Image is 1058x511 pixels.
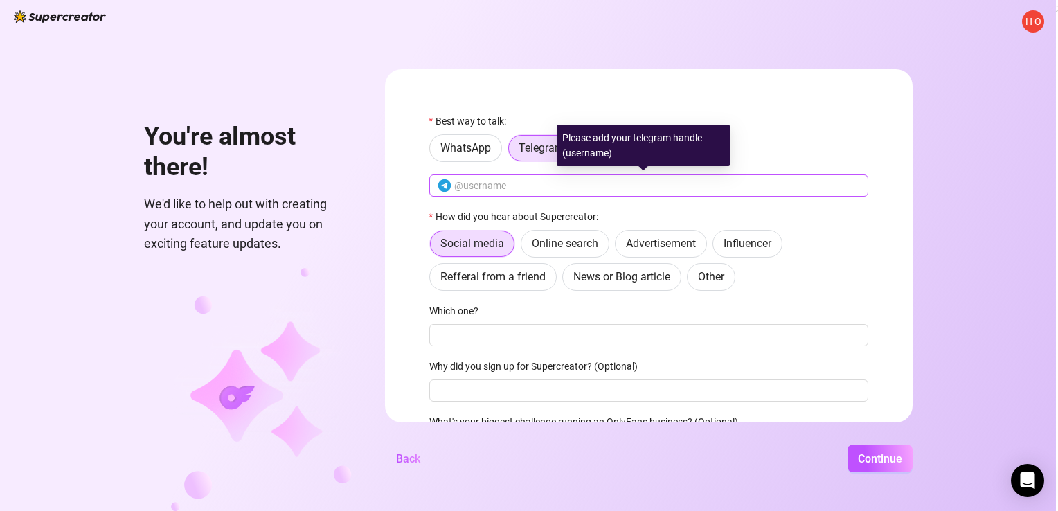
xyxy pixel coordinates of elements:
[429,114,515,129] label: Best way to talk:
[848,445,913,472] button: Continue
[454,178,860,193] input: @username
[573,270,670,283] span: News or Blog article
[626,237,696,250] span: Advertisement
[532,237,598,250] span: Online search
[396,452,420,465] span: Back
[858,452,902,465] span: Continue
[724,237,771,250] span: Influencer
[1025,14,1041,29] span: H O
[440,237,504,250] span: Social media
[429,209,607,224] label: How did you hear about Supercreator:
[698,270,724,283] span: Other
[1011,464,1044,497] div: Open Intercom Messenger
[429,303,487,319] label: Which one?
[440,141,491,154] span: WhatsApp
[144,195,352,253] span: We'd like to help out with creating your account, and update you on exciting feature updates.
[429,324,868,346] input: Which one?
[385,445,431,472] button: Back
[557,125,730,166] div: Please add your telegram handle (username)
[519,141,564,154] span: Telegram
[440,270,546,283] span: Refferal from a friend
[144,122,352,182] h1: You're almost there!
[429,379,868,402] input: Why did you sign up for Supercreator? (Optional)
[429,359,647,374] label: Why did you sign up for Supercreator? (Optional)
[429,414,747,429] label: What's your biggest challenge running an OnlyFans business? (Optional)
[14,10,106,23] img: logo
